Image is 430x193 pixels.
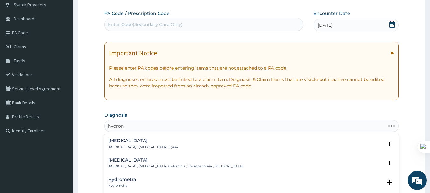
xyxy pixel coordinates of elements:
[12,32,26,48] img: d_794563401_company_1708531726252_794563401
[108,164,243,169] p: [MEDICAL_DATA] , [MEDICAL_DATA] abdominis , Hydroperitonia , [MEDICAL_DATA]
[104,10,170,17] label: PA Code / Prescription Code
[108,183,136,188] p: Hydrometra
[3,127,121,149] textarea: Type your message and hit 'Enter'
[104,112,127,118] label: Diagnosis
[108,158,243,162] h4: [MEDICAL_DATA]
[108,177,136,182] h4: Hydrometra
[386,159,393,167] i: open select status
[37,57,88,121] span: We're online!
[14,44,26,50] span: Claims
[104,3,120,18] div: Minimize live chat window
[14,16,34,22] span: Dashboard
[14,2,46,8] span: Switch Providers
[318,22,333,28] span: [DATE]
[109,50,157,57] h1: Important Notice
[108,21,183,28] div: Enter Code(Secondary Care Only)
[108,145,178,149] p: [MEDICAL_DATA] , [MEDICAL_DATA] , Lyssa
[109,76,394,89] p: All diagnoses entered must be linked to a claim item. Diagnosis & Claim Items that are visible bu...
[33,36,107,44] div: Chat with us now
[386,140,393,148] i: open select status
[386,179,393,186] i: open select status
[109,65,394,71] p: Please enter PA codes before entering items that are not attached to a PA code
[14,58,25,64] span: Tariffs
[108,138,178,143] h4: [MEDICAL_DATA]
[314,10,350,17] label: Encounter Date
